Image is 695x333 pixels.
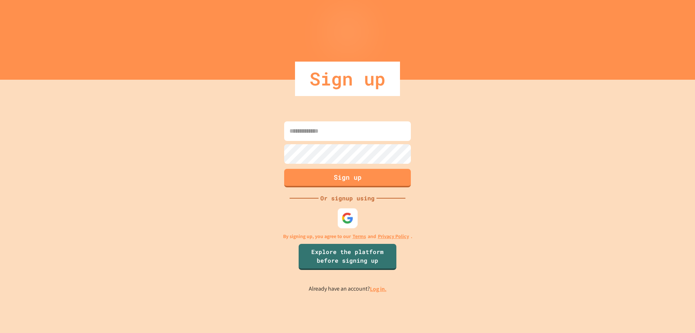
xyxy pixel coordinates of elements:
[284,169,411,187] button: Sign up
[353,233,366,240] a: Terms
[378,233,409,240] a: Privacy Policy
[319,194,376,203] div: Or signup using
[342,212,354,224] img: google-icon.svg
[295,62,400,96] div: Sign up
[283,233,412,240] p: By signing up, you agree to our and .
[370,285,387,293] a: Log in.
[299,244,396,270] a: Explore the platform before signing up
[309,284,387,294] p: Already have an account?
[333,11,362,47] img: Logo.svg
